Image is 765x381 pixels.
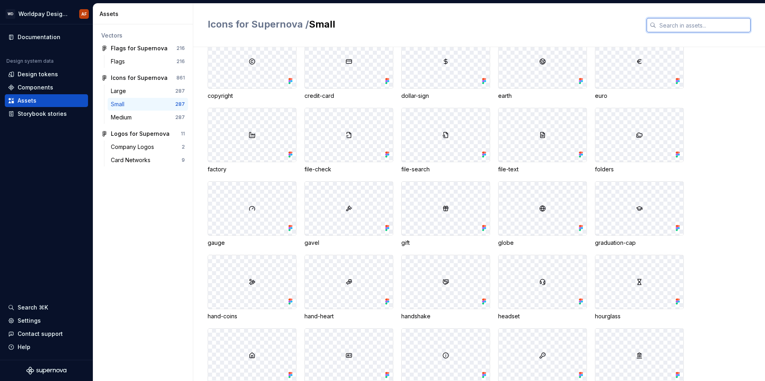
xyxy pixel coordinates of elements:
div: Design system data [6,58,54,64]
div: Settings [18,317,41,325]
div: hand-heart [304,312,393,320]
div: gauge [208,239,296,247]
a: Icons for Supernova861 [98,71,188,84]
div: copyright [208,92,296,100]
div: 2 [182,144,185,150]
div: dollar-sign [401,92,490,100]
div: Help [18,343,30,351]
div: gift [401,239,490,247]
div: AF [81,11,87,17]
a: Assets [5,94,88,107]
div: hourglass [595,312,684,320]
div: 11 [181,131,185,137]
div: Large [111,87,129,95]
div: Assets [100,10,190,18]
a: Components [5,81,88,94]
div: Contact support [18,330,63,338]
a: Storybook stories [5,107,88,120]
div: hand-coins [208,312,296,320]
div: credit-card [304,92,393,100]
button: Search ⌘K [5,301,88,314]
h2: Small [208,18,637,31]
div: Assets [18,97,36,105]
a: Card Networks9 [108,154,188,167]
div: 861 [176,75,185,81]
div: 9 [182,157,185,163]
div: 287 [175,114,185,121]
div: Worldpay Design System [18,10,70,18]
div: file-check [304,165,393,173]
div: Storybook stories [18,110,67,118]
div: file-search [401,165,490,173]
div: Icons for Supernova [111,74,168,82]
a: Large287 [108,85,188,97]
a: Logos for Supernova11 [98,127,188,140]
span: Icons for Supernova / [208,18,309,30]
div: Search ⌘K [18,304,48,312]
a: Flags for Supernova216 [98,42,188,55]
div: WD [6,9,15,19]
div: Documentation [18,33,60,41]
div: Card Networks [111,156,154,164]
button: Help [5,341,88,353]
a: Flags216 [108,55,188,68]
div: Components [18,83,53,91]
button: Contact support [5,327,88,340]
div: Vectors [101,32,185,40]
div: headset [498,312,587,320]
div: globe [498,239,587,247]
div: Medium [111,113,135,121]
div: earth [498,92,587,100]
div: 216 [176,58,185,65]
div: graduation-cap [595,239,684,247]
div: Flags for Supernova [111,44,168,52]
div: file-text [498,165,587,173]
div: factory [208,165,296,173]
div: 216 [176,45,185,52]
input: Search in assets... [656,18,751,32]
svg: Supernova Logo [26,367,66,375]
div: Company Logos [111,143,157,151]
div: Design tokens [18,70,58,78]
div: 287 [175,88,185,94]
div: Flags [111,58,128,65]
a: Company Logos2 [108,141,188,153]
div: euro [595,92,684,100]
div: folders [595,165,684,173]
a: Settings [5,314,88,327]
div: handshake [401,312,490,320]
div: gavel [304,239,393,247]
a: Design tokens [5,68,88,81]
a: Small287 [108,98,188,111]
div: Small [111,100,128,108]
a: Documentation [5,31,88,44]
div: Logos for Supernova [111,130,170,138]
a: Medium287 [108,111,188,124]
button: WDWorldpay Design SystemAF [2,5,91,22]
div: 287 [175,101,185,107]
